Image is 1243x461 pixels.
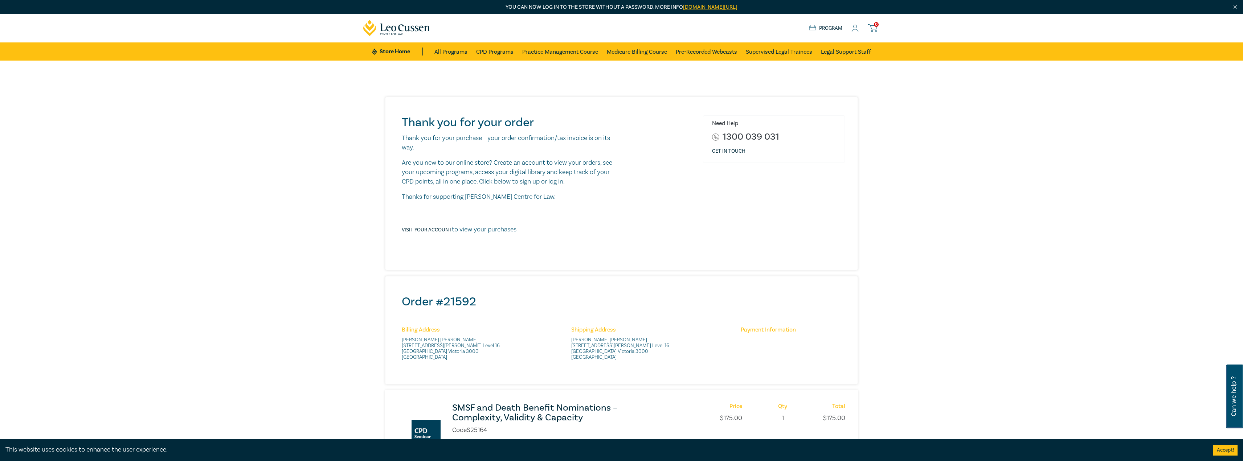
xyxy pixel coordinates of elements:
p: Thanks for supporting [PERSON_NAME] Centre for Law. [402,192,619,202]
span: 0 [874,22,879,27]
a: 1300 039 031 [723,132,779,142]
p: Are you new to our online store? Create an account to view your orders, see your upcoming program... [402,158,619,186]
h2: Order # 21592 [402,295,845,309]
img: Close [1232,4,1238,10]
h6: Need Help [712,120,839,127]
h6: Qty [778,403,787,410]
a: Store Home [372,48,422,55]
a: CPD Programs [476,42,514,61]
a: Supervised Legal Trainees [746,42,812,61]
div: This website uses cookies to enhance the user experience. [5,445,1202,454]
a: SMSF and Death Benefit Nominations – Complexity, Validity & Capacity [452,403,645,423]
p: $ 175.00 [823,413,845,423]
p: 1 [778,413,787,423]
h6: Payment Information [741,326,845,333]
a: All Programs [434,42,467,61]
h6: Total [823,403,845,410]
span: [PERSON_NAME] [PERSON_NAME] [571,337,675,343]
li: Code S25164 [452,425,487,435]
p: You can now log in to the store without a password. More info [363,3,880,11]
a: [DOMAIN_NAME][URL] [683,4,737,11]
span: [PERSON_NAME] [PERSON_NAME] [402,337,506,343]
h1: Thank you for your order [402,115,619,130]
a: Legal Support Staff [821,42,871,61]
h6: Shipping Address [571,326,675,333]
h6: Billing Address [402,326,506,333]
span: [STREET_ADDRESS][PERSON_NAME] Level 16 [GEOGRAPHIC_DATA] Victoria 3000 [GEOGRAPHIC_DATA] [402,343,506,360]
p: Thank you for your purchase - your order confirmation/tax invoice is on its way. [402,133,619,152]
img: SMSF and Death Benefit Nominations – Complexity, Validity & Capacity [412,420,441,449]
span: Can we help ? [1230,369,1237,424]
a: Visit your account [402,227,452,233]
button: Accept cookies [1213,445,1238,456]
span: [STREET_ADDRESS][PERSON_NAME] Level 16 [GEOGRAPHIC_DATA] Victoria 3000 [GEOGRAPHIC_DATA] [571,343,675,360]
p: $ 175.00 [720,413,742,423]
a: Medicare Billing Course [607,42,667,61]
h6: Price [720,403,742,410]
a: Program [809,24,843,32]
a: Practice Management Course [522,42,598,61]
p: to view your purchases [402,225,516,234]
a: Pre-Recorded Webcasts [676,42,737,61]
a: Get in touch [712,148,745,155]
